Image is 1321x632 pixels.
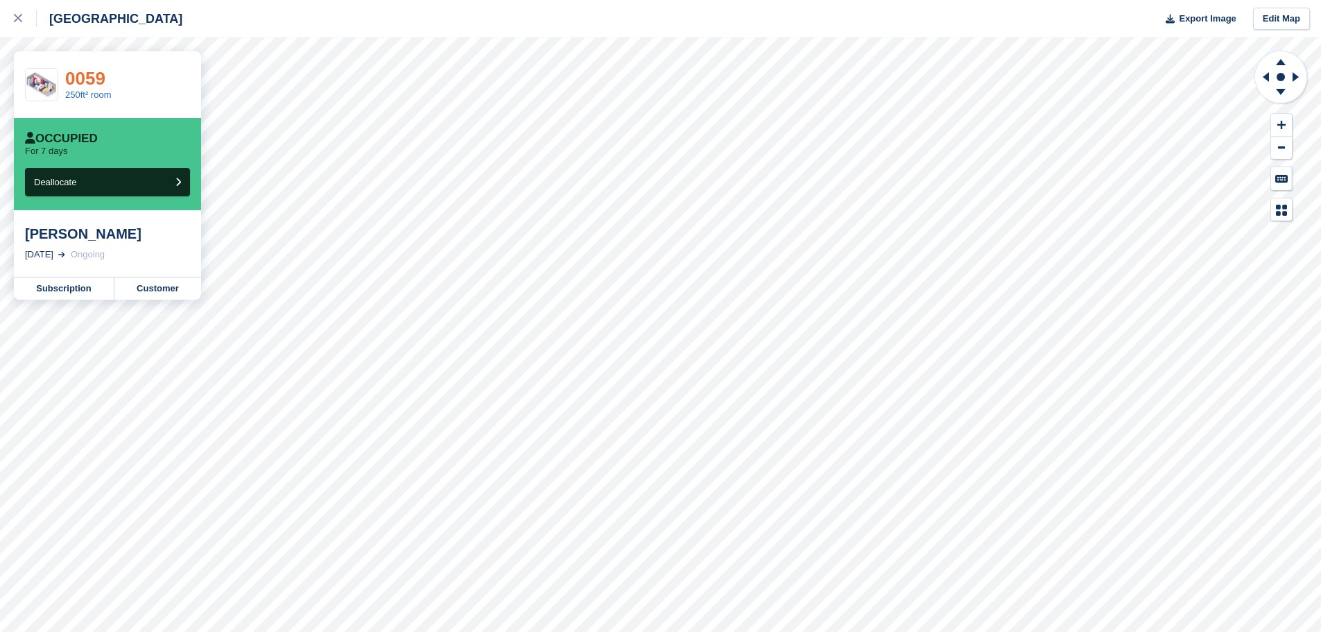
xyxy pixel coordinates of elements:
[1157,8,1236,31] button: Export Image
[1253,8,1310,31] a: Edit Map
[1179,12,1236,26] span: Export Image
[25,168,190,196] button: Deallocate
[1271,198,1292,221] button: Map Legend
[25,146,67,157] p: For 7 days
[1271,114,1292,137] button: Zoom In
[25,248,53,262] div: [DATE]
[1271,167,1292,190] button: Keyboard Shortcuts
[58,252,65,257] img: arrow-right-light-icn-cde0832a797a2874e46488d9cf13f60e5c3a73dbe684e267c42b8395dfbc2abf.svg
[25,225,190,242] div: [PERSON_NAME]
[37,10,182,27] div: [GEOGRAPHIC_DATA]
[65,89,111,100] a: 250ft² room
[114,277,201,300] a: Customer
[34,177,76,187] span: Deallocate
[71,248,105,262] div: Ongoing
[65,68,105,89] a: 0059
[25,132,98,146] div: Occupied
[1271,137,1292,160] button: Zoom Out
[14,277,114,300] a: Subscription
[26,71,58,98] img: 250FT.png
